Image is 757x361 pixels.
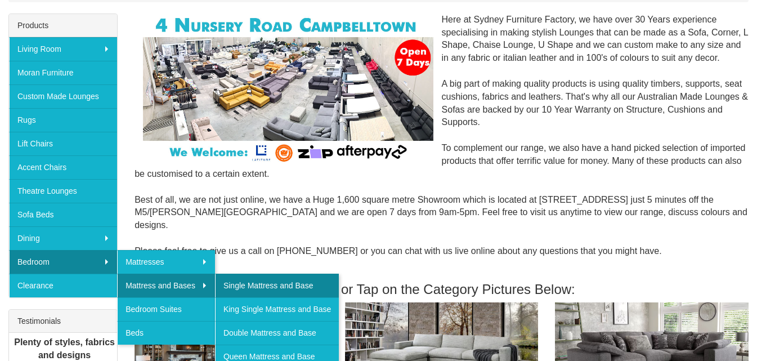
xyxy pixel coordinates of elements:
div: Testimonials [9,310,117,333]
a: Double Mattress and Base [215,321,339,345]
div: Products [9,14,117,37]
a: Custom Made Lounges [9,84,117,108]
a: Theatre Lounges [9,179,117,203]
a: Sofa Beds [9,203,117,226]
a: Lift Chairs [9,132,117,155]
a: Bedroom Suites [117,297,215,321]
a: King Single Mattress and Base [215,297,339,321]
a: Clearance [9,274,117,297]
a: Mattresses [117,250,215,274]
a: Single Mattress and Base [215,274,339,297]
a: Moran Furniture [9,61,117,84]
a: Dining [9,226,117,250]
img: Corner Modular Lounges [143,14,433,164]
a: Beds [117,321,215,345]
a: Living Room [9,37,117,61]
a: Mattress and Bases [117,274,215,297]
b: Plenty of styles, fabrics and designs [14,337,115,359]
a: Rugs [9,108,117,132]
div: Here at Sydney Furniture Factory, we have over 30 Years experience specialising in making stylish... [135,14,749,271]
a: Bedroom [9,250,117,274]
h3: Click or Tap on the Category Pictures Below: [135,282,749,297]
a: Accent Chairs [9,155,117,179]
